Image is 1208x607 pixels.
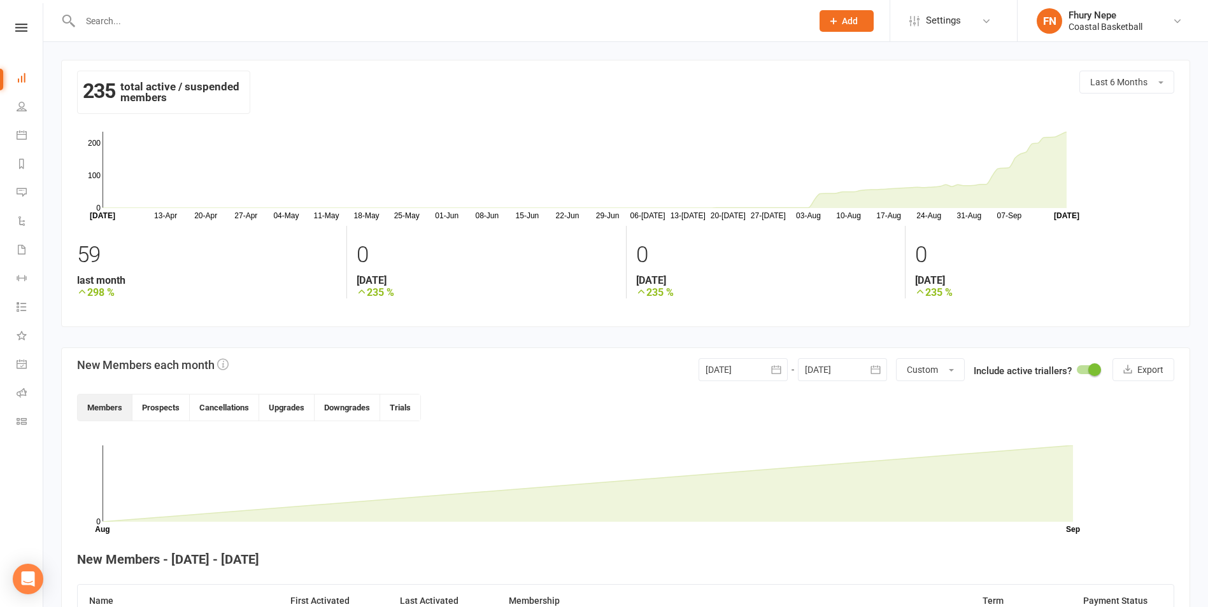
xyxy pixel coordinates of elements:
button: Export [1112,358,1174,381]
a: Class kiosk mode [17,408,43,437]
button: Trials [380,394,420,421]
span: Settings [926,6,961,35]
input: Search... [76,12,804,30]
div: Coastal Basketball [1069,21,1142,32]
button: Prospects [132,394,190,421]
div: 59 [77,236,337,274]
strong: last month [77,274,337,286]
button: Add [820,10,874,32]
strong: 235 % [357,286,616,298]
label: Include active triallers? [974,363,1072,379]
a: Reports [17,151,43,179]
div: 0 [636,236,895,274]
div: 0 [915,236,1174,274]
button: Cancellations [190,394,259,421]
button: Last 6 Months [1079,71,1174,94]
button: Downgrades [315,394,380,421]
div: 0 [357,236,616,274]
button: Custom [896,358,965,381]
strong: 235 % [636,286,895,298]
strong: 235 [83,81,115,101]
span: Add [842,16,858,26]
strong: [DATE] [636,274,895,286]
strong: 298 % [77,286,337,298]
div: Fhury Nepe [1069,10,1142,21]
strong: 235 % [915,286,1174,298]
h3: New Members each month [77,358,229,372]
a: What's New [17,323,43,351]
span: Last 6 Months [1090,77,1148,87]
a: Roll call kiosk mode [17,380,43,408]
a: Calendar [17,122,43,151]
div: total active / suspended members [77,71,250,114]
div: Open Intercom Messenger [13,564,43,594]
span: Custom [907,365,938,375]
h4: New Members - [DATE] - [DATE] [77,552,1174,566]
button: Members [78,394,132,421]
button: Upgrades [259,394,315,421]
a: General attendance kiosk mode [17,351,43,380]
strong: [DATE] [915,274,1174,286]
a: Dashboard [17,65,43,94]
div: FN [1037,8,1062,34]
a: People [17,94,43,122]
strong: [DATE] [357,274,616,286]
